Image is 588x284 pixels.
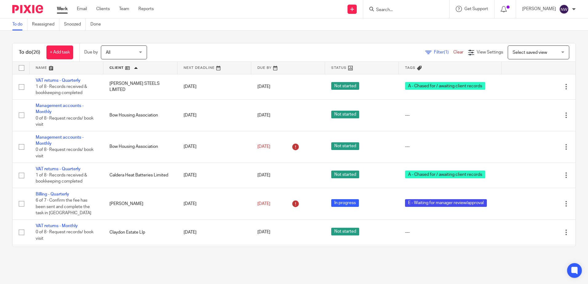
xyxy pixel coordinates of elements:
[36,192,69,196] a: Billing - Quarterly
[103,131,177,163] td: Bow Housing Association
[12,18,27,30] a: To do
[36,167,81,171] a: VAT returns - Quarterly
[138,6,154,12] a: Reports
[32,18,59,30] a: Reassigned
[375,7,431,13] input: Search
[464,7,488,11] span: Get Support
[106,50,110,55] span: All
[19,49,40,56] h1: To do
[513,50,547,55] span: Select saved view
[12,5,43,13] img: Pixie
[103,99,177,131] td: Bow Housing Association
[36,104,84,114] a: Management accounts - Monthly
[36,85,87,95] span: 1 of 8 · Records received & bookkeeping completed
[177,188,251,220] td: [DATE]
[405,112,495,118] div: ---
[405,66,415,69] span: Tags
[119,6,129,12] a: Team
[405,82,485,90] span: A - Chased for / awaiting client records
[444,50,449,54] span: (1)
[103,188,177,220] td: [PERSON_NAME]
[90,18,105,30] a: Done
[36,199,91,215] span: 6 of 7 · Confirm the fee has been sent and complete the task in [GEOGRAPHIC_DATA]
[522,6,556,12] p: [PERSON_NAME]
[36,173,87,184] span: 1 of 8 · Records received & bookkeeping completed
[96,6,110,12] a: Clients
[331,82,359,90] span: Not started
[453,50,463,54] a: Clear
[257,173,270,177] span: [DATE]
[36,148,93,159] span: 0 of 8 · Request records/ book visit
[103,245,177,277] td: Claydon Estate Llp
[36,116,93,127] span: 0 of 8 · Request records/ book visit
[177,163,251,188] td: [DATE]
[177,131,251,163] td: [DATE]
[559,4,569,14] img: svg%3E
[257,113,270,117] span: [DATE]
[46,45,73,59] a: + Add task
[257,85,270,89] span: [DATE]
[32,50,40,55] span: (26)
[84,49,98,55] p: Due by
[331,171,359,178] span: Not started
[64,18,86,30] a: Snoozed
[77,6,87,12] a: Email
[57,6,68,12] a: Work
[331,228,359,235] span: Not started
[103,74,177,99] td: [PERSON_NAME] STEELS LIMITED
[177,99,251,131] td: [DATE]
[405,144,495,150] div: ---
[36,135,84,146] a: Management accounts - Monthly
[177,74,251,99] td: [DATE]
[36,224,78,228] a: VAT returns - Monthly
[405,171,485,178] span: A - Chased for / awaiting client records
[405,229,495,235] div: ---
[36,230,93,241] span: 0 of 8 · Request records/ book visit
[257,144,270,149] span: [DATE]
[177,245,251,277] td: [DATE]
[177,220,251,245] td: [DATE]
[257,230,270,235] span: [DATE]
[331,199,359,207] span: In progress
[331,111,359,118] span: Not started
[257,202,270,206] span: [DATE]
[434,50,453,54] span: Filter
[36,78,81,83] a: VAT returns - Quarterly
[477,50,503,54] span: View Settings
[103,163,177,188] td: Caldera Heat Batteries Limited
[331,142,359,150] span: Not started
[405,199,487,207] span: E - Waiting for manager review/approval
[103,220,177,245] td: Claydon Estate Llp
